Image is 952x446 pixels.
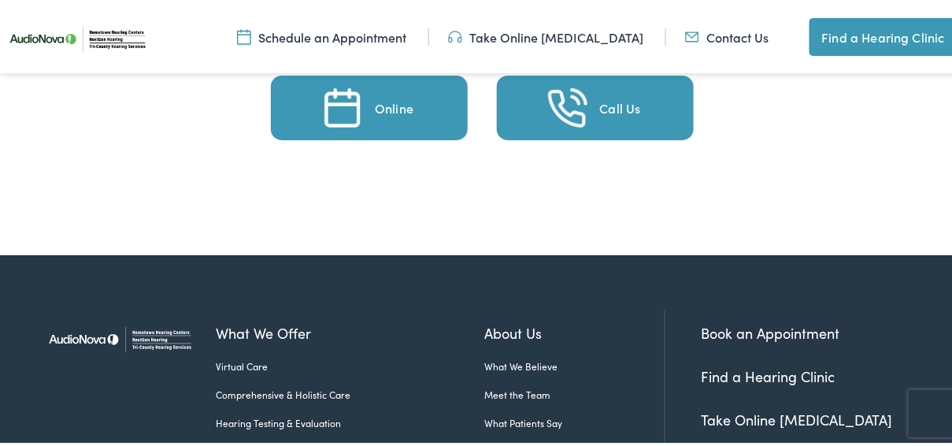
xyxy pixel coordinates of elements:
a: Take Online [MEDICAL_DATA] [701,407,893,427]
a: Take an Online Hearing Test Call Us [497,73,694,138]
a: Schedule an Appointment [237,26,407,43]
a: Book an Appointment [701,321,839,340]
a: Hearing Testing & Evaluation [216,414,485,428]
a: Virtual Care [216,357,485,371]
a: Meet the Team [485,385,665,400]
a: What We Offer [216,320,485,341]
a: Contact Us [685,26,769,43]
img: utility icon [685,26,699,43]
div: Call Us [600,99,641,112]
img: utility icon [237,26,251,43]
img: Take an Online Hearing Test [548,86,587,125]
img: Tri-County Hearing Services [39,308,204,366]
img: utility icon [448,26,462,43]
a: About Us [485,320,665,341]
a: Schedule an Appointment Online [271,73,468,138]
a: Take Online [MEDICAL_DATA] [448,26,644,43]
a: Comprehensive & Holistic Care [216,385,485,400]
a: Find a Hearing Clinic [701,364,835,384]
div: Online [375,99,413,112]
img: Schedule an Appointment [323,86,362,125]
a: What Patients Say [485,414,665,428]
a: What We Believe [485,357,665,371]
